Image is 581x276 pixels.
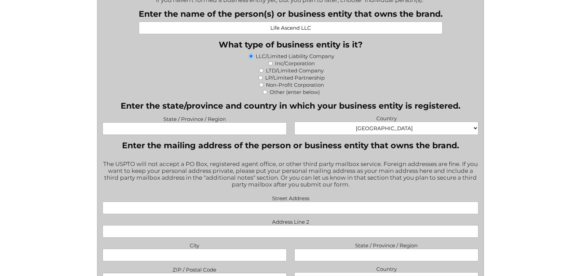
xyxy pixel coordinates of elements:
label: LLC/Limited Liability Company [256,53,334,59]
label: Street Address [103,193,478,202]
legend: What type of business entity is it? [219,40,363,50]
label: Enter the name of the person(s) or business entity that owns the brand. [139,9,443,19]
div: The USPTO will not accept a PO Box, registered agent office, or other third party mailbox service... [103,156,478,193]
label: Other (enter below) [270,89,320,95]
label: LTD/Limited Company [266,67,324,74]
label: Country [294,264,478,272]
label: State / Province / Region [294,240,478,249]
label: City [103,240,287,249]
legend: Enter the state/province and country in which your business entity is registered. [121,101,460,111]
label: Inc/Corporation [275,60,315,67]
label: Country [294,113,478,122]
label: State / Province / Region [103,114,287,122]
label: ZIP / Postal Code [103,265,287,273]
input: Examples: Jean Doe, TechWorks, Jean Doe and John Dean, etc. [139,22,443,34]
label: LP/Limited Partnership [265,74,325,81]
legend: Enter the mailing address of the person or business entity that owns the brand. [122,140,459,150]
label: Address Line 2 [103,217,478,225]
label: Non-Profit Corporation [266,82,324,88]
